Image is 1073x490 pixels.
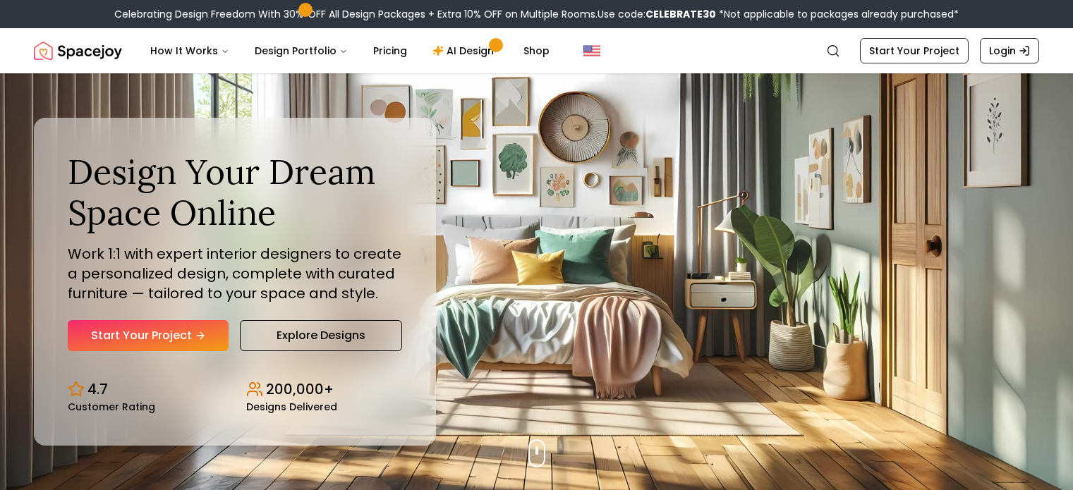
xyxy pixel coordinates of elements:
nav: Global [34,28,1039,73]
p: 4.7 [87,379,108,399]
img: Spacejoy Logo [34,37,122,65]
button: Design Portfolio [243,37,359,65]
small: Customer Rating [68,402,155,412]
b: CELEBRATE30 [645,7,716,21]
div: Design stats [68,368,402,412]
a: Shop [512,37,561,65]
small: Designs Delivered [246,402,337,412]
span: Use code: [598,7,716,21]
p: Work 1:1 with expert interior designers to create a personalized design, complete with curated fu... [68,244,402,303]
button: How It Works [139,37,241,65]
img: United States [583,42,600,59]
h1: Design Your Dream Space Online [68,152,402,233]
a: Pricing [362,37,418,65]
span: *Not applicable to packages already purchased* [716,7,959,21]
a: Spacejoy [34,37,122,65]
nav: Main [139,37,561,65]
p: 200,000+ [266,379,334,399]
a: Start Your Project [860,38,969,63]
a: Login [980,38,1039,63]
a: Explore Designs [240,320,402,351]
div: Celebrating Design Freedom With 30% OFF All Design Packages + Extra 10% OFF on Multiple Rooms. [114,7,959,21]
a: AI Design [421,37,509,65]
a: Start Your Project [68,320,229,351]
